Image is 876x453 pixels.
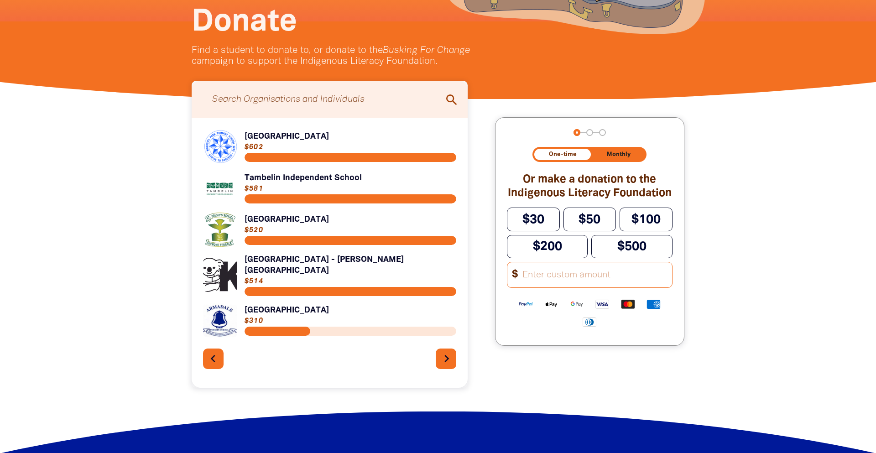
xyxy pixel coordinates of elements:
[574,129,580,136] button: Navigate to step 1 of 3 to enter your donation amount
[507,266,518,284] span: $
[203,130,456,376] div: Paginated content
[444,93,459,107] i: search
[593,149,645,160] button: Monthly
[516,262,672,287] input: Enter custom amount
[589,299,615,309] img: Visa logo
[534,149,591,160] button: One-time
[631,214,661,225] span: $100
[607,151,631,157] span: Monthly
[620,208,673,231] button: $100
[549,151,577,157] span: One-time
[617,241,647,252] span: $500
[599,129,606,136] button: Navigate to step 3 of 3 to enter your payment details
[641,299,666,309] img: American Express logo
[564,299,589,309] img: Google Pay logo
[513,299,538,309] img: Paypal logo
[507,235,588,258] button: $200
[192,8,297,36] span: Donate
[532,147,647,162] div: Donation frequency
[507,292,673,334] div: Available payment methods
[586,129,593,136] button: Navigate to step 2 of 3 to enter your details
[579,214,600,225] span: $50
[507,173,673,200] h2: Or make a donation to the Indigenous Literacy Foundation
[192,45,511,67] p: Find a student to donate to, or donate to the campaign to support the Indigenous Literacy Foundat...
[533,241,562,252] span: $200
[563,208,616,231] button: $50
[439,351,454,366] i: chevron_right
[615,299,641,309] img: Mastercard logo
[538,299,564,309] img: Apple Pay logo
[203,349,224,369] button: Previous page
[507,208,560,231] button: $30
[383,46,470,55] em: Busking For Change
[436,349,456,369] button: Next page
[591,235,673,258] button: $500
[522,214,544,225] span: $30
[206,351,220,366] i: chevron_left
